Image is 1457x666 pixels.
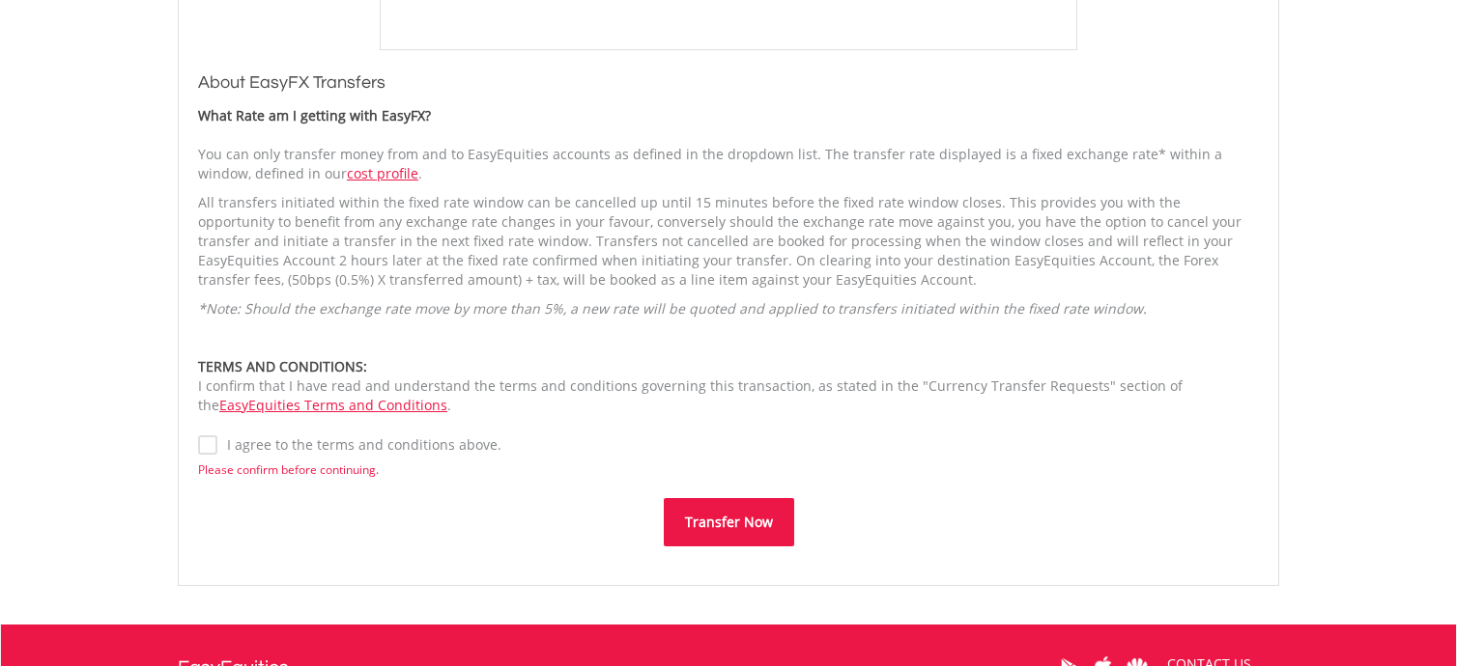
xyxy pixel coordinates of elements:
button: Transfer Now [664,498,794,546]
div: What Rate am I getting with EasyFX? [198,106,1259,125]
div: TERMS AND CONDITIONS: [198,357,1259,376]
em: *Note: Should the exchange rate move by more than 5%, a new rate will be quoted and applied to tr... [198,299,1147,318]
a: EasyEquities Terms and Conditions [219,396,447,414]
label: I agree to the terms and conditions above. [217,435,501,455]
p: All transfers initiated within the fixed rate window can be cancelled up until 15 minutes before ... [198,193,1259,290]
p: You can only transfer money from and to EasyEquities accounts as defined in the dropdown list. Th... [198,145,1259,183]
div: I confirm that I have read and understand the terms and conditions governing this transaction, as... [198,357,1259,415]
span: Please confirm before continuing. [198,461,379,478]
h3: About EasyFX Transfers [198,69,1259,97]
a: cost profile [347,164,418,182]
